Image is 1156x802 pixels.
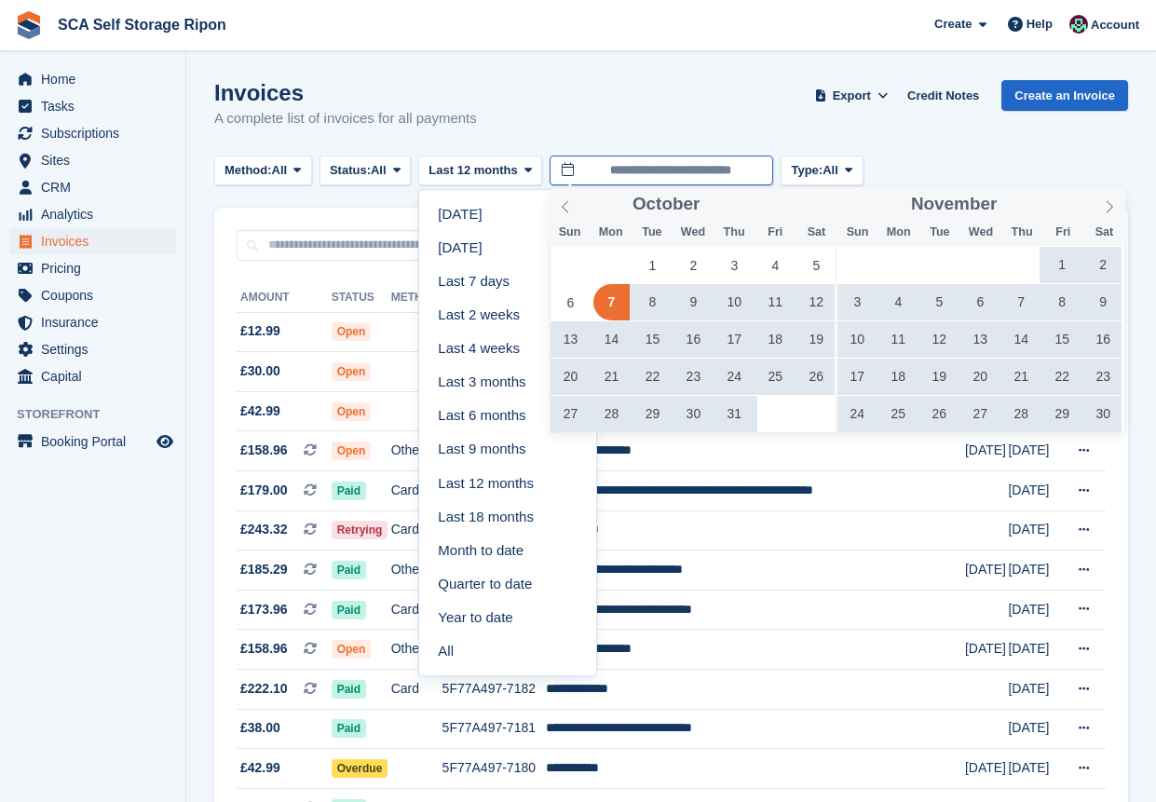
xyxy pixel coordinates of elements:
span: November 6, 2024 [962,284,999,320]
span: Open [332,362,372,381]
span: October 4, 2024 [757,247,794,283]
span: £173.96 [240,600,288,619]
span: Open [332,442,372,460]
span: November 13, 2024 [962,321,999,358]
span: October [632,196,700,213]
td: Card [391,590,442,630]
span: Settings [41,336,153,362]
span: October 3, 2024 [716,247,753,283]
span: October 25, 2024 [757,359,794,395]
span: October 30, 2024 [675,396,712,432]
span: November [911,196,997,213]
span: November 29, 2024 [1044,396,1081,432]
span: November 8, 2024 [1044,284,1081,320]
td: Card [391,510,442,551]
td: Other [391,431,442,471]
td: [DATE] [1008,590,1064,630]
span: October 28, 2024 [593,396,630,432]
span: Overdue [332,759,388,778]
td: [DATE] [1008,471,1064,511]
span: Sites [41,147,153,173]
a: All [427,634,589,668]
td: [DATE] [965,749,1009,789]
span: Paid [332,680,366,699]
h1: Invoices [214,80,477,105]
td: [DATE] [1008,431,1064,471]
a: menu [9,93,176,119]
span: October 23, 2024 [675,359,712,395]
a: [DATE] [427,231,589,265]
span: £12.99 [240,321,280,341]
span: £42.99 [240,758,280,778]
span: £158.96 [240,441,288,460]
span: November 19, 2024 [921,359,958,395]
a: menu [9,201,176,227]
span: Paid [332,561,366,579]
span: October 18, 2024 [757,321,794,358]
span: October 24, 2024 [716,359,753,395]
span: Status: [330,161,371,180]
button: Method: All [214,156,312,186]
td: 5F77A497-7181 [442,709,546,749]
span: October 27, 2024 [552,396,589,432]
span: November 4, 2024 [880,284,917,320]
span: CRM [41,174,153,200]
span: Last 12 months [428,161,517,180]
span: October 15, 2024 [634,321,671,358]
span: £243.32 [240,520,288,539]
span: October 13, 2024 [552,321,589,358]
span: Sat [1083,226,1124,238]
span: November 25, 2024 [880,396,917,432]
span: October 12, 2024 [798,284,835,320]
span: Type: [791,161,823,180]
td: [DATE] [965,431,1009,471]
td: [DATE] [1008,670,1064,710]
span: £185.29 [240,560,288,579]
span: November 20, 2024 [962,359,999,395]
span: October 2, 2024 [675,247,712,283]
span: October 5, 2024 [798,247,835,283]
p: A complete list of invoices for all payments [214,108,477,129]
span: All [823,161,838,180]
button: Status: All [320,156,411,186]
input: Year [700,195,758,214]
a: Last 12 months [427,467,589,500]
span: Create [934,15,972,34]
span: Pricing [41,255,153,281]
button: Last 12 months [418,156,542,186]
span: November 9, 2024 [1085,284,1122,320]
span: £30.00 [240,361,280,381]
span: Open [332,402,372,421]
a: Year to date [427,601,589,634]
span: October 26, 2024 [798,359,835,395]
span: November 22, 2024 [1044,359,1081,395]
span: Booking Portal [41,428,153,455]
span: Open [332,640,372,659]
span: Account [1091,16,1139,34]
a: SCA Self Storage Ripon [50,9,234,40]
span: Method: [224,161,272,180]
td: [DATE] [1008,709,1064,749]
span: Wed [673,226,714,238]
span: October 9, 2024 [675,284,712,320]
span: Analytics [41,201,153,227]
td: 5F77A497-7180 [442,749,546,789]
span: October 14, 2024 [593,321,630,358]
span: October 17, 2024 [716,321,753,358]
span: Wed [960,226,1001,238]
a: Last 9 months [427,433,589,467]
span: November 21, 2024 [1003,359,1040,395]
span: Mon [591,226,632,238]
span: Insurance [41,309,153,335]
span: Paid [332,719,366,738]
span: Capital [41,363,153,389]
img: Sam Chapman [1069,15,1088,34]
span: November 15, 2024 [1044,321,1081,358]
th: Method [391,283,442,313]
span: October 19, 2024 [798,321,835,358]
span: Open [332,322,372,341]
span: November 2, 2024 [1085,247,1122,283]
span: November 23, 2024 [1085,359,1122,395]
span: October 16, 2024 [675,321,712,358]
span: October 8, 2024 [634,284,671,320]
